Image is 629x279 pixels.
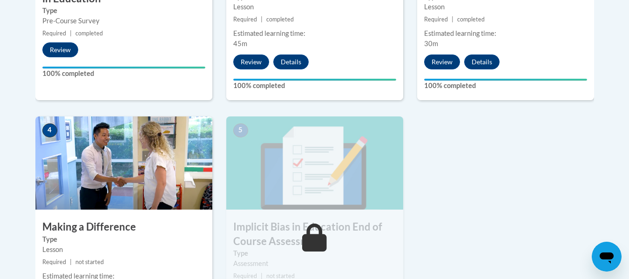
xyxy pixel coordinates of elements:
[452,16,453,23] span: |
[42,259,66,265] span: Required
[233,16,257,23] span: Required
[424,2,587,12] div: Lesson
[42,245,205,255] div: Lesson
[75,30,103,37] span: completed
[424,16,448,23] span: Required
[266,16,294,23] span: completed
[226,220,403,249] h3: Implicit Bias in Education End of Course Assessment
[233,123,248,137] span: 5
[226,116,403,210] img: Course Image
[233,40,247,48] span: 45m
[233,81,396,91] label: 100% completed
[75,259,104,265] span: not started
[42,30,66,37] span: Required
[233,259,396,269] div: Assessment
[424,54,460,69] button: Review
[233,2,396,12] div: Lesson
[261,16,263,23] span: |
[424,79,587,81] div: Your progress
[42,16,205,26] div: Pre-Course Survey
[42,68,205,79] label: 100% completed
[70,259,72,265] span: |
[233,79,396,81] div: Your progress
[35,116,212,210] img: Course Image
[233,28,396,39] div: Estimated learning time:
[457,16,485,23] span: completed
[42,234,205,245] label: Type
[424,40,438,48] span: 30m
[424,28,587,39] div: Estimated learning time:
[233,248,396,259] label: Type
[70,30,72,37] span: |
[42,123,57,137] span: 4
[42,6,205,16] label: Type
[233,54,269,69] button: Review
[424,81,587,91] label: 100% completed
[592,242,622,272] iframe: Button to launch messaging window
[273,54,309,69] button: Details
[464,54,500,69] button: Details
[42,42,78,57] button: Review
[42,67,205,68] div: Your progress
[35,220,212,234] h3: Making a Difference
